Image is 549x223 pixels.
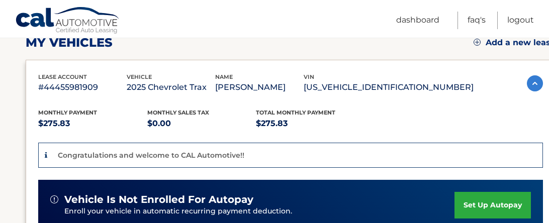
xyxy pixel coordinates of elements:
[304,80,474,94] p: [US_VEHICLE_IDENTIFICATION_NUMBER]
[38,80,127,94] p: #44455981909
[38,109,97,116] span: Monthly Payment
[256,117,365,131] p: $275.83
[50,195,58,203] img: alert-white.svg
[527,75,543,91] img: accordion-active.svg
[215,73,233,80] span: name
[215,80,304,94] p: [PERSON_NAME]
[38,73,87,80] span: lease account
[64,193,253,206] span: vehicle is not enrolled for autopay
[468,12,486,29] a: FAQ's
[474,39,481,46] img: add.svg
[507,12,534,29] a: Logout
[127,80,215,94] p: 2025 Chevrolet Trax
[396,12,439,29] a: Dashboard
[454,192,531,218] a: set up autopay
[58,151,244,160] p: Congratulations and welcome to CAL Automotive!!
[64,206,454,217] p: Enroll your vehicle in automatic recurring payment deduction.
[256,109,335,116] span: Total Monthly Payment
[304,73,314,80] span: vin
[147,117,256,131] p: $0.00
[147,109,209,116] span: Monthly sales Tax
[127,73,152,80] span: vehicle
[26,35,113,50] h2: my vehicles
[38,117,147,131] p: $275.83
[15,7,121,36] a: Cal Automotive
